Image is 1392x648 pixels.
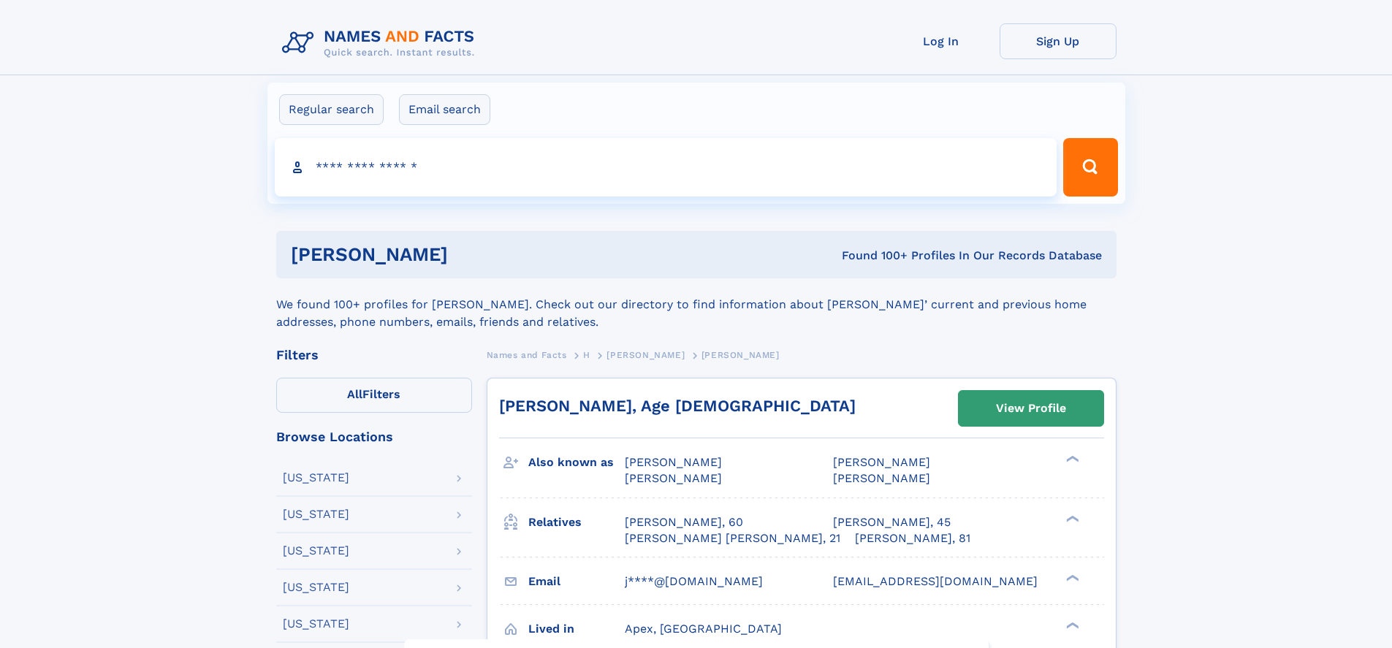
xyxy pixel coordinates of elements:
[283,545,349,557] div: [US_STATE]
[625,455,722,469] span: [PERSON_NAME]
[528,617,625,641] h3: Lived in
[833,514,951,530] a: [PERSON_NAME], 45
[528,450,625,475] h3: Also known as
[487,346,567,364] a: Names and Facts
[583,346,590,364] a: H
[279,94,384,125] label: Regular search
[833,471,930,485] span: [PERSON_NAME]
[1000,23,1117,59] a: Sign Up
[283,582,349,593] div: [US_STATE]
[855,530,970,546] a: [PERSON_NAME], 81
[996,392,1066,425] div: View Profile
[347,387,362,401] span: All
[283,618,349,630] div: [US_STATE]
[283,508,349,520] div: [US_STATE]
[644,248,1102,264] div: Found 100+ Profiles In Our Records Database
[625,530,840,546] a: [PERSON_NAME] [PERSON_NAME], 21
[1062,454,1080,464] div: ❯
[625,622,782,636] span: Apex, [GEOGRAPHIC_DATA]
[1062,620,1080,630] div: ❯
[276,430,472,443] div: Browse Locations
[625,471,722,485] span: [PERSON_NAME]
[291,245,645,264] h1: [PERSON_NAME]
[883,23,1000,59] a: Log In
[276,378,472,413] label: Filters
[399,94,490,125] label: Email search
[833,574,1038,588] span: [EMAIL_ADDRESS][DOMAIN_NAME]
[583,350,590,360] span: H
[276,278,1117,331] div: We found 100+ profiles for [PERSON_NAME]. Check out our directory to find information about [PERS...
[701,350,780,360] span: [PERSON_NAME]
[528,569,625,594] h3: Email
[276,23,487,63] img: Logo Names and Facts
[959,391,1103,426] a: View Profile
[1063,138,1117,197] button: Search Button
[528,510,625,535] h3: Relatives
[833,455,930,469] span: [PERSON_NAME]
[606,350,685,360] span: [PERSON_NAME]
[283,472,349,484] div: [US_STATE]
[275,138,1057,197] input: search input
[276,348,472,362] div: Filters
[606,346,685,364] a: [PERSON_NAME]
[499,397,856,415] a: [PERSON_NAME], Age [DEMOGRAPHIC_DATA]
[625,514,743,530] a: [PERSON_NAME], 60
[1062,514,1080,523] div: ❯
[1062,573,1080,582] div: ❯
